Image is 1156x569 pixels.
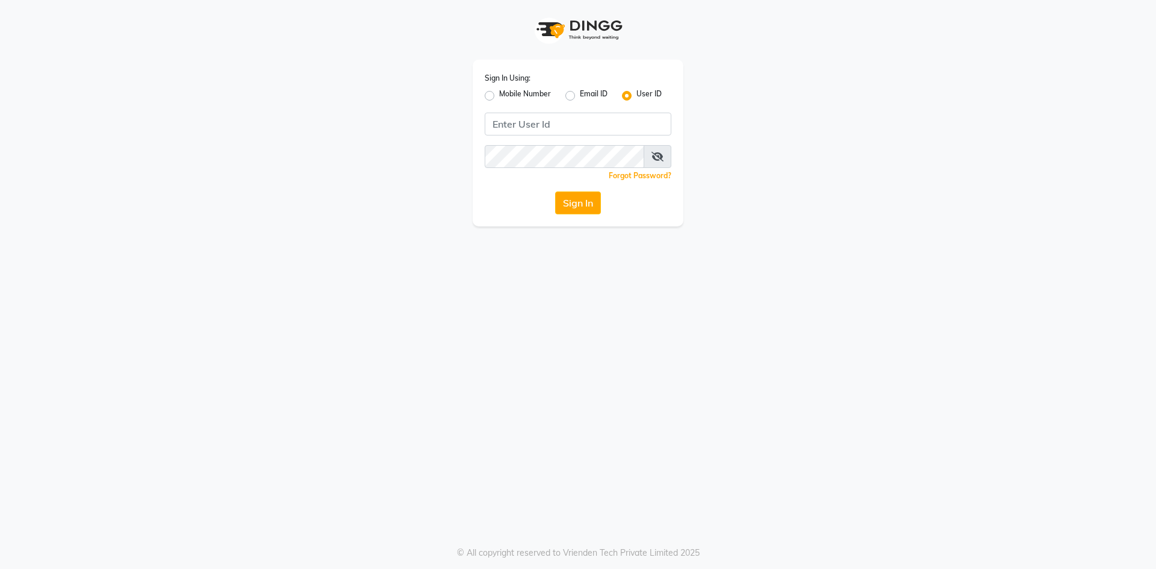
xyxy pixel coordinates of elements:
button: Sign In [555,191,601,214]
label: Sign In Using: [485,73,530,84]
input: Username [485,145,644,168]
label: Mobile Number [499,89,551,103]
label: User ID [636,89,662,103]
img: logo1.svg [530,12,626,48]
input: Username [485,113,671,135]
label: Email ID [580,89,608,103]
a: Forgot Password? [609,171,671,180]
